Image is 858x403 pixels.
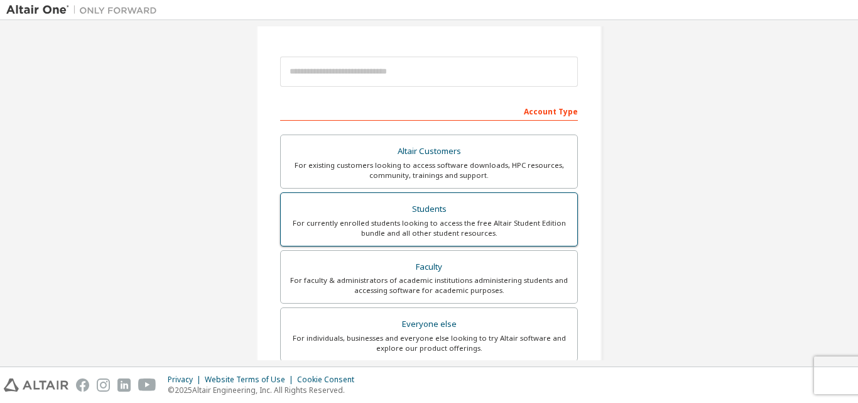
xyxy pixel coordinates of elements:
div: Altair Customers [288,143,570,160]
div: Cookie Consent [297,375,362,385]
img: linkedin.svg [117,378,131,392]
div: Account Type [280,101,578,121]
img: youtube.svg [138,378,156,392]
div: For currently enrolled students looking to access the free Altair Student Edition bundle and all ... [288,218,570,238]
div: Students [288,201,570,218]
div: Everyone else [288,316,570,333]
div: Privacy [168,375,205,385]
img: instagram.svg [97,378,110,392]
div: Website Terms of Use [205,375,297,385]
div: For faculty & administrators of academic institutions administering students and accessing softwa... [288,275,570,295]
div: Faculty [288,258,570,276]
div: For existing customers looking to access software downloads, HPC resources, community, trainings ... [288,160,570,180]
p: © 2025 Altair Engineering, Inc. All Rights Reserved. [168,385,362,395]
img: altair_logo.svg [4,378,68,392]
img: facebook.svg [76,378,89,392]
img: Altair One [6,4,163,16]
div: For individuals, businesses and everyone else looking to try Altair software and explore our prod... [288,333,570,353]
